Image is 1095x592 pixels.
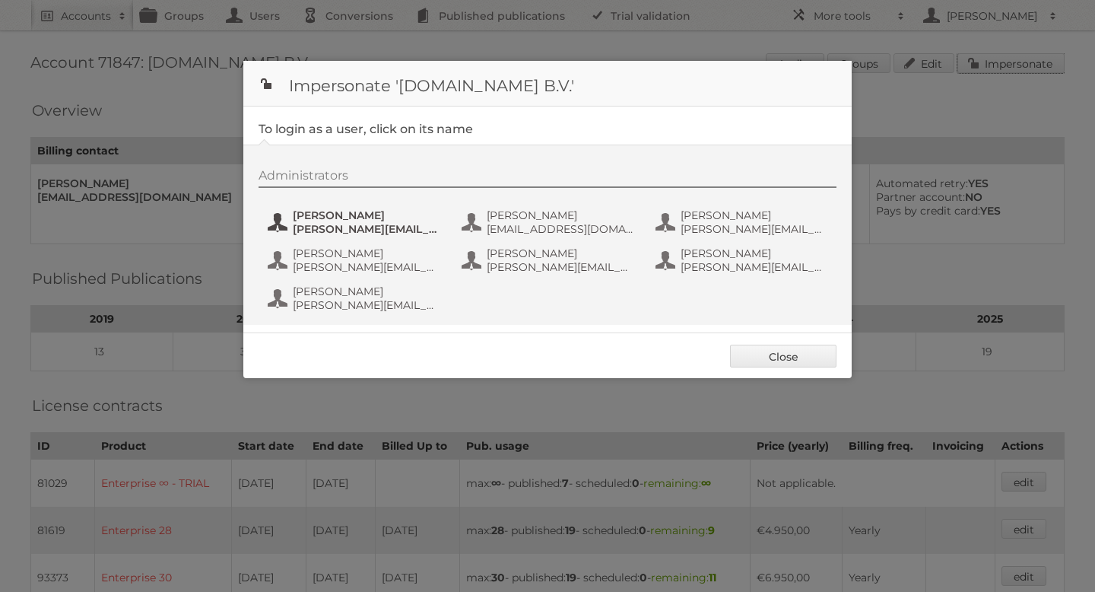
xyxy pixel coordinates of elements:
[293,285,440,298] span: [PERSON_NAME]
[487,260,634,274] span: [PERSON_NAME][EMAIL_ADDRESS][DOMAIN_NAME]
[293,260,440,274] span: [PERSON_NAME][EMAIL_ADDRESS][DOMAIN_NAME]
[259,168,836,188] div: Administrators
[654,207,833,237] button: [PERSON_NAME] [PERSON_NAME][EMAIL_ADDRESS][DOMAIN_NAME]
[487,247,634,260] span: [PERSON_NAME]
[681,260,828,274] span: [PERSON_NAME][EMAIL_ADDRESS][DOMAIN_NAME]
[293,247,440,260] span: [PERSON_NAME]
[259,122,473,136] legend: To login as a user, click on its name
[681,247,828,260] span: [PERSON_NAME]
[487,222,634,236] span: [EMAIL_ADDRESS][DOMAIN_NAME]
[681,208,828,222] span: [PERSON_NAME]
[293,208,440,222] span: [PERSON_NAME]
[681,222,828,236] span: [PERSON_NAME][EMAIL_ADDRESS][DOMAIN_NAME]
[730,345,836,368] a: Close
[243,61,852,107] h1: Impersonate '[DOMAIN_NAME] B.V.'
[293,298,440,312] span: [PERSON_NAME][EMAIL_ADDRESS][DOMAIN_NAME]
[487,208,634,222] span: [PERSON_NAME]
[460,245,639,275] button: [PERSON_NAME] [PERSON_NAME][EMAIL_ADDRESS][DOMAIN_NAME]
[266,283,445,314] button: [PERSON_NAME] [PERSON_NAME][EMAIL_ADDRESS][DOMAIN_NAME]
[293,222,440,236] span: [PERSON_NAME][EMAIL_ADDRESS][DOMAIN_NAME]
[266,207,445,237] button: [PERSON_NAME] [PERSON_NAME][EMAIL_ADDRESS][DOMAIN_NAME]
[266,245,445,275] button: [PERSON_NAME] [PERSON_NAME][EMAIL_ADDRESS][DOMAIN_NAME]
[460,207,639,237] button: [PERSON_NAME] [EMAIL_ADDRESS][DOMAIN_NAME]
[654,245,833,275] button: [PERSON_NAME] [PERSON_NAME][EMAIL_ADDRESS][DOMAIN_NAME]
